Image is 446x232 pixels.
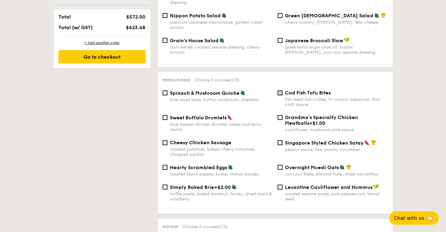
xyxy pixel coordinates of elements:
[163,78,190,82] span: Premium sides
[170,115,226,121] span: Sweet Buffalo Drumlets
[285,13,373,19] span: Green [DEMOGRAPHIC_DATA] Salad
[240,90,246,95] img: icon-vegetarian.fe4039eb.svg
[58,40,146,45] div: + Add another order
[163,115,167,120] input: Sweet Buffalo Drumletsslow baked chicken drumlet, sweet and spicy sauce
[170,147,273,157] div: roasted potatoes, baked cherry tomatoes, chopped parsley
[126,14,145,20] span: $572.00
[373,184,379,189] img: icon-vegan.f8ff3823.svg
[394,215,424,221] span: Chat with us
[163,165,167,170] input: Hearty Scrambled Eggstoasted black pepper, butter, italian parsley
[285,90,331,96] span: Cod Fish Tofu Bites
[285,165,339,170] span: Overnight Muesli Oats
[170,165,227,170] span: Hearty Scrambled Eggs
[230,77,240,83] span: (1/5)
[170,45,273,55] div: corn kernel, roasted sesame dressing, cherry tomato
[285,38,343,43] span: Japanese Broccoli Slaw
[278,38,282,43] input: Japanese Broccoli Slawgreek extra virgin olive oil, kizami [PERSON_NAME], yuzu soy-sesame dressing
[221,12,227,18] img: icon-vegetarian.fe4039eb.svg
[170,140,231,145] span: Cheesy Chicken Sausage
[374,12,379,18] img: icon-vegetarian.fe4039eb.svg
[285,20,388,25] div: cherry tomato, [PERSON_NAME], feta cheese
[231,184,237,189] img: icon-vegetarian.fe4039eb.svg
[285,172,388,177] div: coconut flake, almond flake, dried osmanthus
[170,13,221,19] span: Nippon Potato Salad
[126,25,145,30] span: $623.48
[170,172,273,177] div: toasted black pepper, butter, italian parsley
[346,164,352,170] img: icon-chef-hat.a58ddaea.svg
[278,185,282,189] input: Levantine Cauliflower and Hummusroasted sesame paste, pink peppercorn, fennel seed
[228,164,233,170] img: icon-vegetarian.fe4039eb.svg
[163,38,167,43] input: Grain's House Saladcorn kernel, roasted sesame dressing, cherry tomato
[278,90,282,95] input: Cod Fish Tofu Bitesfish meat tofu cubes, tri-colour capsicum, thai chilli sauce
[285,147,388,152] div: peanut sauce, raw onions, cucumber
[170,122,273,132] div: slow baked chicken drumlet, sweet and spicy sauce
[58,25,93,30] span: Total (w/ GST)
[285,97,388,107] div: fish meat tofu cubes, tri-colour capsicum, thai chilli sauce
[339,164,345,170] img: icon-vegetarian.fe4039eb.svg
[163,90,167,95] input: Spinach & Mushroom Quichebite-sized base, button mushroom, cheddar
[427,215,434,222] span: 🦙
[170,191,273,202] div: truffle paste, baked hazelnut, honey, dried raisin & cranberry
[58,14,71,20] span: Total
[163,140,167,145] input: Cheesy Chicken Sausageroasted potatoes, baked cherry tomatoes, chopped parsley
[163,13,167,18] input: Nippon Potato Saladpremium japanese mayonnaise, golden russet potato
[285,114,358,126] span: Grandma's Specialty Chicken Meatballs
[194,77,240,83] span: Choose 5 courses
[389,211,439,225] button: Chat with us🦙
[364,140,370,145] img: icon-spicy.37a8142b.svg
[285,191,388,202] div: roasted sesame paste, pink peppercorn, fennel seed
[371,140,376,145] img: icon-chef-hat.a58ddaea.svg
[58,50,146,63] div: Go to checkout
[170,38,219,43] span: Grain's House Salad
[278,13,282,18] input: Green [DEMOGRAPHIC_DATA] Saladcherry tomato, [PERSON_NAME], feta cheese
[227,114,233,120] img: icon-spicy.37a8142b.svg
[278,115,282,120] input: Grandma's Specialty Chicken Meatballs+$1.00cauliflower, mushroom pink sauce
[182,224,227,229] span: Choose 5 courses
[285,127,388,132] div: cauliflower, mushroom pink sauce
[163,225,178,229] span: Dim sum
[285,45,388,55] div: greek extra virgin olive oil, kizami [PERSON_NAME], yuzu soy-sesame dressing
[218,224,227,229] span: (1/5)
[309,120,325,126] span: +$1.00
[170,184,214,190] span: Simply Baked Brie
[214,184,231,190] span: +$2.00
[278,140,282,145] input: Singapore Styled Chicken Sataypeanut sauce, raw onions, cucumber
[170,90,240,96] span: Spinach & Mushroom Quiche
[170,20,273,30] div: premium japanese mayonnaise, golden russet potato
[344,37,350,43] img: icon-vegan.f8ff3823.svg
[163,185,167,189] input: Simply Baked Brie+$2.00truffle paste, baked hazelnut, honey, dried raisin & cranberry
[278,165,282,170] input: Overnight Muesli Oatscoconut flake, almond flake, dried osmanthus
[219,37,225,43] img: icon-vegetarian.fe4039eb.svg
[285,140,364,146] span: Singapore Styled Chicken Satay
[381,12,386,18] img: icon-chef-hat.a58ddaea.svg
[170,97,273,102] div: bite-sized base, button mushroom, cheddar
[285,184,372,190] span: Levantine Cauliflower and Hummus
